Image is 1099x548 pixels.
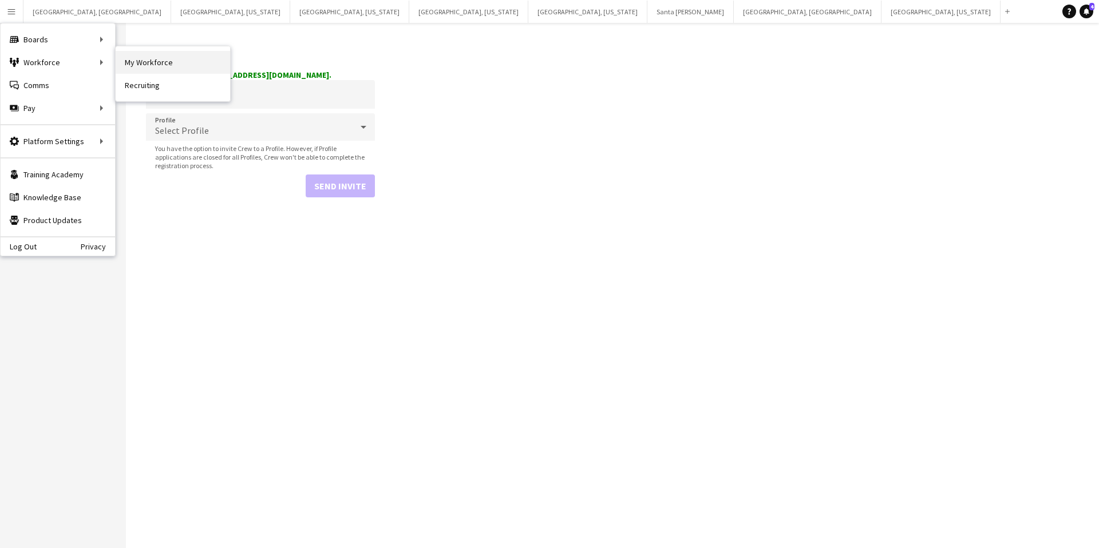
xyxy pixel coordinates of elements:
[1,51,115,74] div: Workforce
[116,51,230,74] a: My Workforce
[1,28,115,51] div: Boards
[1,242,37,251] a: Log Out
[1,130,115,153] div: Platform Settings
[1,97,115,120] div: Pay
[1,186,115,209] a: Knowledge Base
[528,1,647,23] button: [GEOGRAPHIC_DATA], [US_STATE]
[881,1,1001,23] button: [GEOGRAPHIC_DATA], [US_STATE]
[81,242,115,251] a: Privacy
[1089,3,1094,10] span: 4
[647,1,734,23] button: Santa [PERSON_NAME]
[734,1,881,23] button: [GEOGRAPHIC_DATA], [GEOGRAPHIC_DATA]
[146,144,375,170] span: You have the option to invite Crew to a Profile. However, if Profile applications are closed for ...
[146,43,375,61] h1: Invite contact
[290,1,409,23] button: [GEOGRAPHIC_DATA], [US_STATE]
[1,163,115,186] a: Training Academy
[116,74,230,97] a: Recruiting
[204,70,331,80] strong: [EMAIL_ADDRESS][DOMAIN_NAME].
[1,74,115,97] a: Comms
[171,1,290,23] button: [GEOGRAPHIC_DATA], [US_STATE]
[1080,5,1093,18] a: 4
[155,125,209,136] span: Select Profile
[23,1,171,23] button: [GEOGRAPHIC_DATA], [GEOGRAPHIC_DATA]
[1,209,115,232] a: Product Updates
[409,1,528,23] button: [GEOGRAPHIC_DATA], [US_STATE]
[146,70,375,80] div: Invitation sent to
